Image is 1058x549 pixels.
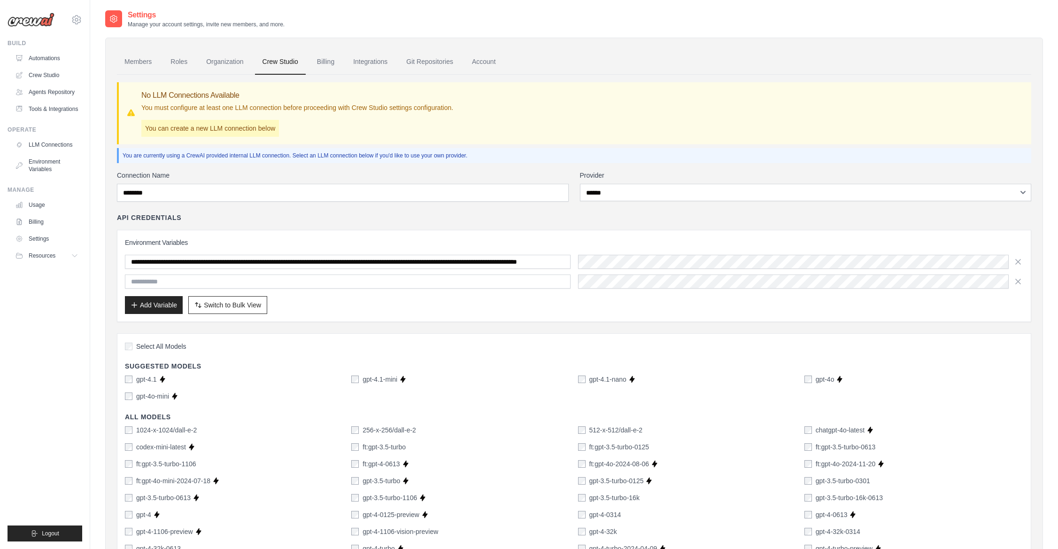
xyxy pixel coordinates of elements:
button: Logout [8,525,82,541]
input: ft:gpt-3.5-turbo-1106 [125,460,132,468]
label: 512-x-512/dall-e-2 [589,425,643,435]
label: gpt-4-32k [589,527,617,536]
a: Environment Variables [11,154,82,177]
label: gpt-3.5-turbo-1106 [363,493,417,502]
input: ft:gpt-4o-mini-2024-07-18 [125,477,132,485]
p: You can create a new LLM connection below [141,120,279,137]
label: ft:gpt-3.5-turbo-0613 [816,442,876,452]
button: Switch to Bulk View [188,296,267,314]
h4: API Credentials [117,213,181,222]
h3: Environment Variables [125,238,1023,247]
label: 1024-x-1024/dall-e-2 [136,425,197,435]
a: Tools & Integrations [11,102,82,117]
input: gpt-3.5-turbo [351,477,359,485]
a: Billing [11,214,82,229]
label: 256-x-256/dall-e-2 [363,425,416,435]
input: codex-mini-latest [125,443,132,451]
a: Usage [11,197,82,212]
input: gpt-4.1-nano [578,376,586,383]
a: Integrations [346,49,395,75]
label: gpt-3.5-turbo-0301 [816,476,870,486]
label: codex-mini-latest [136,442,186,452]
input: ft:gpt-4o-2024-08-06 [578,460,586,468]
a: Roles [163,49,195,75]
label: gpt-4-1106-vision-preview [363,527,438,536]
input: gpt-4-0125-preview [351,511,359,518]
a: Crew Studio [11,68,82,83]
input: gpt-3.5-turbo-0613 [125,494,132,502]
h3: No LLM Connections Available [141,90,453,101]
input: gpt-4-0613 [804,511,812,518]
label: gpt-4.1-mini [363,375,397,384]
label: gpt-4-1106-preview [136,527,193,536]
input: gpt-4.1 [125,376,132,383]
input: gpt-4-32k-0314 [804,528,812,535]
input: gpt-3.5-turbo-16k [578,494,586,502]
label: gpt-3.5-turbo-0125 [589,476,644,486]
label: ft:gpt-4o-mini-2024-07-18 [136,476,210,486]
input: gpt-3.5-turbo-16k-0613 [804,494,812,502]
input: Select All Models [125,343,132,350]
div: Build [8,39,82,47]
label: Provider [580,171,1032,180]
span: Switch to Bulk View [204,300,261,310]
input: gpt-4-1106-preview [125,528,132,535]
label: gpt-4-0613 [816,510,848,519]
label: gpt-4-32k-0314 [816,527,860,536]
input: gpt-4-1106-vision-preview [351,528,359,535]
label: ft:gpt-3.5-turbo-1106 [136,459,196,469]
label: gpt-3.5-turbo-0613 [136,493,191,502]
input: 512-x-512/dall-e-2 [578,426,586,434]
a: Crew Studio [255,49,306,75]
label: gpt-4o [816,375,834,384]
span: Resources [29,252,55,259]
input: gpt-3.5-turbo-0125 [578,477,586,485]
label: gpt-3.5-turbo [363,476,400,486]
label: Connection Name [117,171,569,180]
a: Automations [11,51,82,66]
input: gpt-4-32k [578,528,586,535]
a: Organization [199,49,251,75]
h2: Settings [128,9,285,21]
p: Manage your account settings, invite new members, and more. [128,21,285,28]
label: gpt-4 [136,510,151,519]
span: Select All Models [136,342,186,351]
a: Billing [309,49,342,75]
input: ft:gpt-3.5-turbo-0613 [804,443,812,451]
a: Settings [11,231,82,246]
input: gpt-4-0314 [578,511,586,518]
label: gpt-4-0125-preview [363,510,419,519]
div: Manage [8,186,82,194]
a: Members [117,49,159,75]
input: gpt-4o [804,376,812,383]
label: ft:gpt-3.5-turbo-0125 [589,442,649,452]
label: ft:gpt-4-0613 [363,459,400,469]
span: Logout [42,530,59,537]
button: Add Variable [125,296,183,314]
label: gpt-3.5-turbo-16k-0613 [816,493,883,502]
img: Logo [8,13,54,27]
label: chatgpt-4o-latest [816,425,865,435]
a: Account [464,49,503,75]
h4: All Models [125,412,1023,422]
a: Git Repositories [399,49,461,75]
div: Chat Widget [1011,504,1058,549]
input: ft:gpt-3.5-turbo [351,443,359,451]
div: Operate [8,126,82,133]
label: ft:gpt-3.5-turbo [363,442,406,452]
input: chatgpt-4o-latest [804,426,812,434]
label: ft:gpt-4o-2024-11-20 [816,459,876,469]
input: ft:gpt-4o-2024-11-20 [804,460,812,468]
input: gpt-4.1-mini [351,376,359,383]
p: You are currently using a CrewAI provided internal LLM connection. Select an LLM connection below... [123,152,1027,159]
input: gpt-3.5-turbo-0301 [804,477,812,485]
button: Resources [11,248,82,263]
label: gpt-4-0314 [589,510,621,519]
label: gpt-4.1 [136,375,157,384]
label: gpt-4.1-nano [589,375,626,384]
p: You must configure at least one LLM connection before proceeding with Crew Studio settings config... [141,103,453,112]
label: gpt-4o-mini [136,392,169,401]
input: gpt-3.5-turbo-1106 [351,494,359,502]
input: 256-x-256/dall-e-2 [351,426,359,434]
label: gpt-3.5-turbo-16k [589,493,640,502]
